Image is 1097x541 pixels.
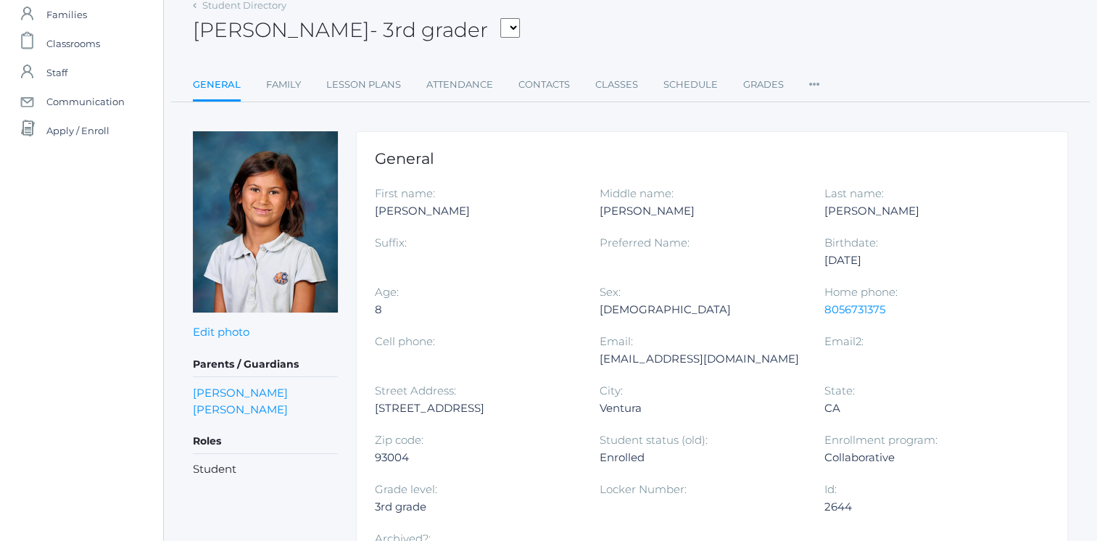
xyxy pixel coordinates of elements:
[824,433,937,447] label: Enrollment program:
[600,350,803,368] div: [EMAIL_ADDRESS][DOMAIN_NAME]
[193,384,288,401] a: [PERSON_NAME]
[600,449,803,466] div: Enrolled
[600,202,803,220] div: [PERSON_NAME]
[46,58,67,87] span: Staff
[743,70,784,99] a: Grades
[600,334,633,348] label: Email:
[375,150,1049,167] h1: General
[46,116,109,145] span: Apply / Enroll
[824,285,897,299] label: Home phone:
[595,70,638,99] a: Classes
[193,429,338,454] h5: Roles
[193,19,520,41] h2: [PERSON_NAME]
[375,433,423,447] label: Zip code:
[375,384,456,397] label: Street Address:
[375,449,578,466] div: 93004
[326,70,401,99] a: Lesson Plans
[600,186,674,200] label: Middle name:
[370,17,488,42] span: - 3rd grader
[375,301,578,318] div: 8
[266,70,301,99] a: Family
[426,70,493,99] a: Attendance
[375,482,437,496] label: Grade level:
[375,400,578,417] div: [STREET_ADDRESS]
[600,285,621,299] label: Sex:
[600,482,687,496] label: Locker Number:
[193,131,338,313] img: Adella Ewing
[824,449,1027,466] div: Collaborative
[824,482,836,496] label: Id:
[824,384,854,397] label: State:
[193,325,249,339] a: Edit photo
[600,384,623,397] label: City:
[824,236,877,249] label: Birthdate:
[193,70,241,102] a: General
[824,186,883,200] label: Last name:
[600,400,803,417] div: Ventura
[824,498,1027,516] div: 2644
[824,252,1027,269] div: [DATE]
[824,400,1027,417] div: CA
[375,334,435,348] label: Cell phone:
[600,433,708,447] label: Student status (old):
[46,29,100,58] span: Classrooms
[193,461,338,478] li: Student
[193,401,288,418] a: [PERSON_NAME]
[375,498,578,516] div: 3rd grade
[193,352,338,377] h5: Parents / Guardians
[824,202,1027,220] div: [PERSON_NAME]
[824,302,885,316] a: 8056731375
[375,285,399,299] label: Age:
[375,236,407,249] label: Suffix:
[375,202,578,220] div: [PERSON_NAME]
[663,70,718,99] a: Schedule
[824,334,863,348] label: Email2:
[600,301,803,318] div: [DEMOGRAPHIC_DATA]
[375,186,435,200] label: First name:
[518,70,570,99] a: Contacts
[600,236,690,249] label: Preferred Name:
[46,87,125,116] span: Communication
